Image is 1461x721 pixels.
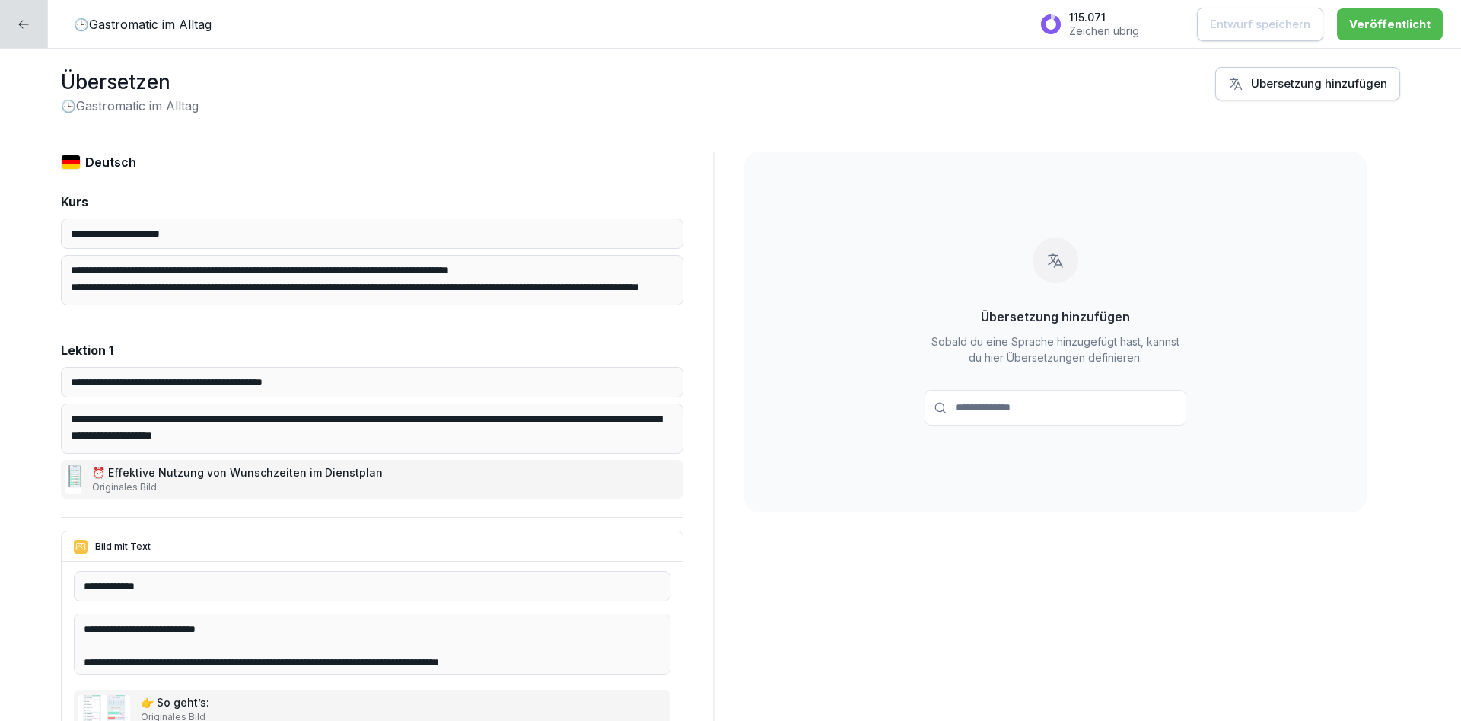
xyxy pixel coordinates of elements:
p: Übersetzung hinzufügen [981,308,1130,326]
p: 👉 So geht’s: [141,694,212,710]
p: 115.071 [1069,11,1139,24]
h1: Übersetzen [61,67,199,97]
p: Bild mit Text [95,540,151,554]
p: 🕒Gastromatic im Alltag [74,15,212,33]
button: Übersetzung hinzufügen [1215,67,1400,100]
div: Übersetzung hinzufügen [1228,75,1387,92]
p: Entwurf speichern [1210,16,1310,33]
p: Kurs [61,193,88,211]
p: Originales Bild [92,480,386,494]
button: Entwurf speichern [1197,8,1323,41]
h2: 🕒Gastromatic im Alltag [61,97,199,115]
img: z110b8gzsyjgl4mlwwyxr6c3.png [65,465,81,494]
img: de.svg [61,155,81,170]
p: Zeichen übrig [1069,24,1139,38]
button: 115.071Zeichen übrig [1033,5,1183,43]
p: Lektion 1 [61,341,113,359]
button: Veröffentlicht [1337,8,1443,40]
p: Sobald du eine Sprache hinzugefügt hast, kannst du hier Übersetzungen definieren. [925,333,1186,365]
p: ⏰ Effektive Nutzung von Wunschzeiten im Dienstplan [92,464,386,480]
p: Deutsch [85,153,136,171]
div: Veröffentlicht [1349,16,1431,33]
